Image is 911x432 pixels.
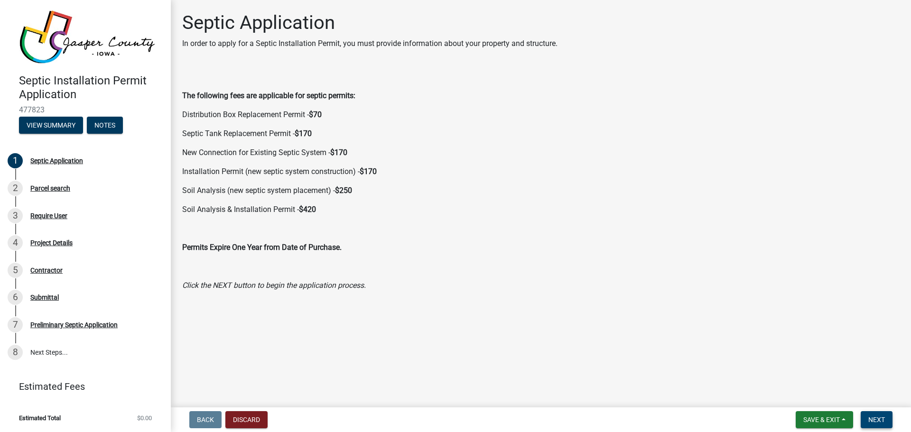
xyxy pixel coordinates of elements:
[182,128,900,139] p: Septic Tank Replacement Permit -
[330,148,347,157] strong: $170
[8,235,23,250] div: 4
[182,91,355,100] strong: The following fees are applicable for septic permits:
[182,166,900,177] p: Installation Permit (new septic system construction) -
[182,147,900,158] p: New Connection for Existing Septic System -
[182,109,900,120] p: Distribution Box Replacement Permit -
[182,11,558,34] h1: Septic Application
[225,411,268,428] button: Discard
[182,38,558,49] p: In order to apply for a Septic Installation Permit, you must provide information about your prope...
[8,317,23,332] div: 7
[30,322,118,328] div: Preliminary Septic Application
[30,212,67,219] div: Require User
[30,294,59,301] div: Submittal
[360,167,377,176] strong: $170
[8,263,23,278] div: 5
[796,411,853,428] button: Save & Exit
[87,122,123,129] wm-modal-confirm: Notes
[189,411,222,428] button: Back
[30,157,83,164] div: Septic Application
[8,377,156,396] a: Estimated Fees
[30,267,63,274] div: Contractor
[137,415,152,421] span: $0.00
[19,122,83,129] wm-modal-confirm: Summary
[803,416,840,423] span: Save & Exit
[8,290,23,305] div: 6
[19,105,152,114] span: 477823
[19,415,61,421] span: Estimated Total
[295,129,312,138] strong: $170
[8,181,23,196] div: 2
[868,416,885,423] span: Next
[19,10,156,64] img: Jasper County, Iowa
[30,185,70,192] div: Parcel search
[19,74,163,101] h4: Septic Installation Permit Application
[309,110,322,119] strong: $70
[8,345,23,360] div: 8
[182,185,900,196] p: Soil Analysis (new septic system placement) -
[197,416,214,423] span: Back
[87,117,123,134] button: Notes
[8,208,23,223] div: 3
[335,186,352,195] strong: $250
[182,204,900,215] p: Soil Analysis & Installation Permit -
[299,205,316,214] strong: $420
[19,117,83,134] button: View Summary
[8,153,23,168] div: 1
[861,411,892,428] button: Next
[30,239,73,246] div: Project Details
[182,281,366,290] i: Click the NEXT button to begin the application process.
[182,243,342,252] strong: Permits Expire One Year from Date of Purchase.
